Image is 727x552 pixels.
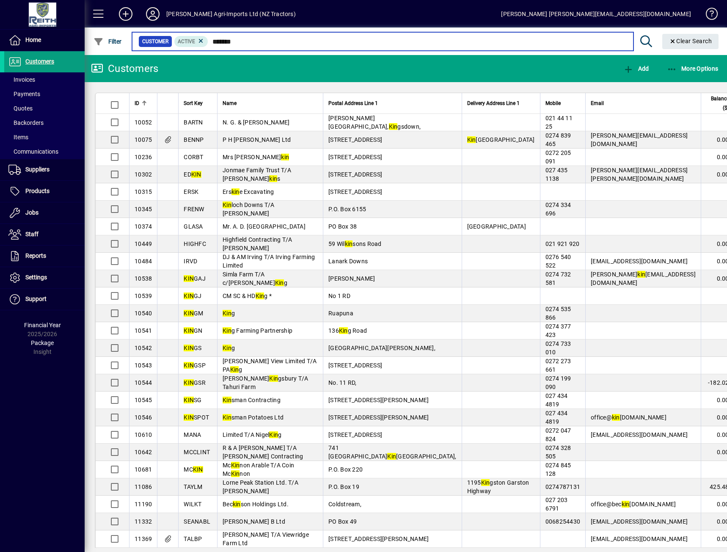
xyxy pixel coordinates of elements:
em: kin [345,240,353,247]
span: GM [184,310,203,317]
span: 021 921 920 [545,240,580,247]
span: [PERSON_NAME] gsbury T/A Tahuri Farm [223,375,308,390]
span: 1195 gston Garston Highway [467,479,529,494]
em: Kin [467,136,476,143]
span: 0274 199 090 [545,375,571,390]
a: Home [4,30,85,51]
span: Active [178,39,195,44]
span: GJ [184,293,201,299]
span: 10681 [135,466,152,473]
span: Quotes [8,105,33,112]
em: Kin [223,397,231,403]
span: 0274 839 465 [545,132,571,147]
em: Kin [231,462,240,469]
span: BENNP [184,136,204,143]
em: kin [637,271,645,278]
span: TAYLM [184,483,202,490]
span: Filter [94,38,122,45]
span: GN [184,327,202,334]
em: Kin [231,470,240,477]
span: 10544 [135,379,152,386]
div: Mobile [545,99,581,108]
button: Filter [91,34,124,49]
span: [EMAIL_ADDRESS][DOMAIN_NAME] [591,535,688,542]
span: No 1 RD [328,293,350,299]
span: SG [184,397,201,403]
span: 021 44 11 25 [545,115,573,130]
span: CM SC & HD g * [223,293,272,299]
span: [PERSON_NAME] B Ltd [223,518,285,525]
span: 10541 [135,327,152,334]
span: 11332 [135,518,152,525]
span: 11369 [135,535,152,542]
span: R & A [PERSON_NAME] T/A [PERSON_NAME] Contracting [223,444,303,460]
span: 10345 [135,206,152,213]
span: GSP [184,362,206,369]
span: 10539 [135,293,152,299]
span: [GEOGRAPHIC_DATA] [467,136,535,143]
span: 027 435 1138 [545,167,568,182]
button: Add [621,61,651,76]
span: [STREET_ADDRESS] [328,188,382,195]
em: Kin [223,201,231,208]
em: Kin [275,279,284,286]
em: Kin [269,375,278,382]
div: Email [591,99,696,108]
span: Bec son Holdings Ltd. [223,501,289,508]
span: [STREET_ADDRESS] [328,362,382,369]
span: [PERSON_NAME] [328,275,375,282]
span: [PERSON_NAME] T/A Viewridge Farm Ltd [223,531,309,546]
span: [EMAIL_ADDRESS][DOMAIN_NAME] [591,518,688,525]
span: WILKT [184,501,201,508]
span: SPOT [184,414,209,421]
span: 10484 [135,258,152,265]
div: Name [223,99,318,108]
em: kin [622,501,630,508]
span: office@bec [DOMAIN_NAME] [591,501,676,508]
span: N. G. & [PERSON_NAME] [223,119,289,126]
span: Items [8,134,28,141]
span: GS [184,345,201,351]
span: 0274 845 128 [545,462,571,477]
span: GAJ [184,275,206,282]
span: Settings [25,274,47,281]
span: 0274 328 505 [545,444,571,460]
em: Kin [481,479,490,486]
span: [PERSON_NAME][EMAIL_ADDRESS][PERSON_NAME][DOMAIN_NAME] [591,167,688,182]
em: Kin [387,453,396,460]
span: 0272 205 091 [545,149,571,165]
em: kin [233,501,241,508]
a: Backorders [4,116,85,130]
span: 0274 733 010 [545,340,571,356]
a: Suppliers [4,159,85,180]
span: g [223,345,235,351]
span: 10075 [135,136,152,143]
span: [STREET_ADDRESS] [328,431,382,438]
span: More Options [667,65,719,72]
a: Knowledge Base [699,2,716,29]
span: g [223,310,235,317]
span: 59 Wil sons Road [328,240,382,247]
span: Mobile [545,99,561,108]
span: [STREET_ADDRESS] [328,171,382,178]
span: Add [623,65,649,72]
span: 0274 377 423 [545,323,571,338]
em: KIN [184,379,194,386]
div: [PERSON_NAME] Agri-Imports Ltd (NZ Tractors) [166,7,296,21]
span: MCCLINT [184,449,210,455]
span: Name [223,99,237,108]
span: 10302 [135,171,152,178]
span: 0274 535 866 [545,306,571,321]
span: No. 11 RD, [328,379,357,386]
span: PO Box 49 [328,518,357,525]
em: Kin [223,327,231,334]
span: g Farming Partnership [223,327,292,334]
a: Communications [4,144,85,159]
span: 10540 [135,310,152,317]
span: Package [31,339,54,346]
span: P.O. Box 6155 [328,206,366,213]
span: Support [25,295,47,302]
span: 11086 [135,483,152,490]
em: kin [281,154,289,160]
span: [GEOGRAPHIC_DATA] [467,223,526,230]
